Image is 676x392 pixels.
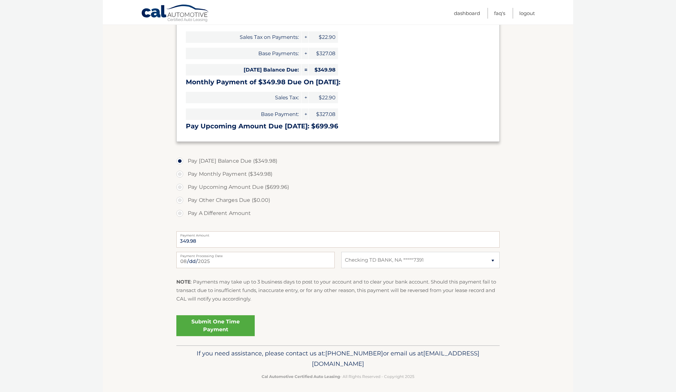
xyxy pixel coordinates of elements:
span: $349.98 [309,64,338,75]
label: Pay [DATE] Balance Due ($349.98) [176,155,500,168]
span: $22.90 [309,31,338,43]
strong: Cal Automotive Certified Auto Leasing [262,374,340,379]
span: [DATE] Balance Due: [186,64,301,75]
span: [PHONE_NUMBER] [325,350,383,357]
a: Cal Automotive [141,4,210,23]
label: Pay Upcoming Amount Due ($699.96) [176,181,500,194]
span: + [302,48,308,59]
a: FAQ's [494,8,505,19]
h3: Pay Upcoming Amount Due [DATE]: $699.96 [186,122,490,130]
p: - All Rights Reserved - Copyright 2025 [181,373,495,380]
span: + [302,31,308,43]
label: Pay Monthly Payment ($349.98) [176,168,500,181]
span: + [302,92,308,103]
h3: Monthly Payment of $349.98 Due On [DATE]: [186,78,490,86]
span: Sales Tax: [186,92,301,103]
span: Base Payments: [186,48,301,59]
input: Payment Amount [176,231,500,248]
p: If you need assistance, please contact us at: or email us at [181,348,495,369]
span: Base Payment: [186,108,301,120]
label: Payment Processing Date [176,252,335,257]
a: Logout [519,8,535,19]
span: Sales Tax on Payments: [186,31,301,43]
span: $327.08 [309,48,338,59]
input: Payment Date [176,252,335,268]
label: Pay A Different Amount [176,207,500,220]
span: = [302,64,308,75]
span: [EMAIL_ADDRESS][DOMAIN_NAME] [312,350,479,367]
a: Dashboard [454,8,480,19]
span: + [302,108,308,120]
label: Payment Amount [176,231,500,237]
a: Submit One Time Payment [176,315,255,336]
span: $22.90 [309,92,338,103]
p: : Payments may take up to 3 business days to post to your account and to clear your bank account.... [176,278,500,303]
label: Pay Other Charges Due ($0.00) [176,194,500,207]
span: $327.08 [309,108,338,120]
strong: NOTE [176,279,191,285]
